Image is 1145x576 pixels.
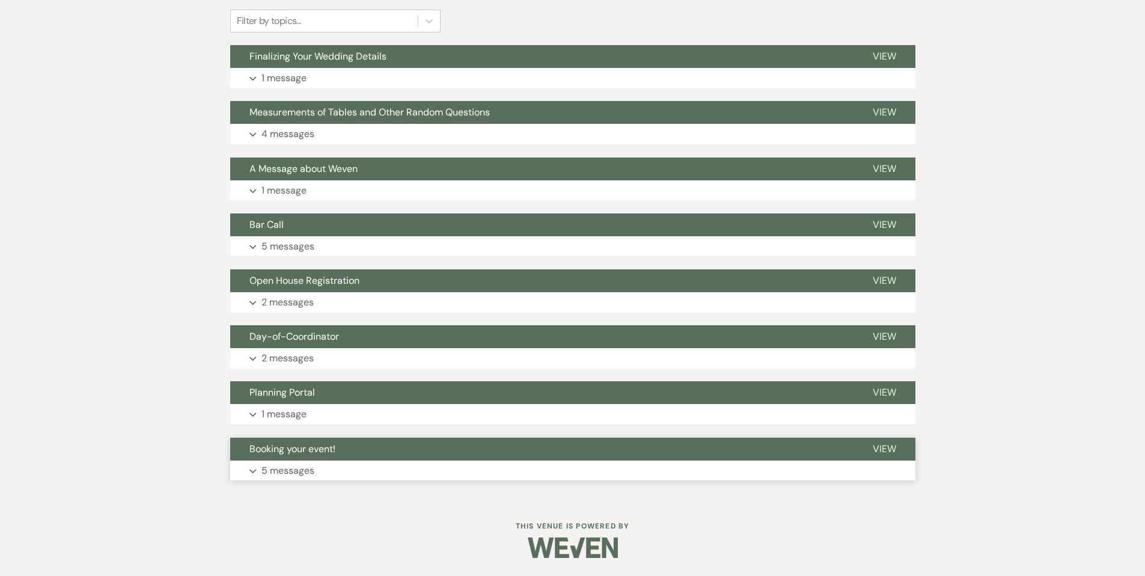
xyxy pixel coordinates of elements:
[249,50,386,63] span: Finalizing Your Wedding Details
[261,239,314,254] p: 5 messages
[230,180,915,201] button: 1 message
[853,213,915,236] button: View
[230,404,915,424] button: 1 message
[230,213,853,236] button: Bar Call
[230,269,853,292] button: Open House Registration
[237,14,301,28] div: Filter by topics...
[230,348,915,369] button: 2 messages
[230,438,853,461] button: Booking your event!
[853,381,915,404] button: View
[261,183,307,198] p: 1 message
[873,386,896,399] span: View
[873,106,896,118] span: View
[249,443,335,455] span: Booking your event!
[230,158,853,180] button: A Message about Weven
[853,101,915,124] button: View
[261,126,314,142] p: 4 messages
[230,45,853,68] button: Finalizing Your Wedding Details
[230,68,915,88] button: 1 message
[873,274,896,287] span: View
[249,218,284,231] span: Bar Call
[261,351,314,366] p: 2 messages
[528,527,618,569] img: Weven Logo
[873,218,896,231] span: View
[261,295,314,310] p: 2 messages
[249,162,358,175] span: A Message about Weven
[249,330,339,343] span: Day-of-Coordinator
[230,236,915,257] button: 5 messages
[230,292,915,313] button: 2 messages
[261,70,307,86] p: 1 message
[261,463,314,479] p: 5 messages
[230,381,853,404] button: Planning Portal
[873,330,896,343] span: View
[230,461,915,481] button: 5 messages
[249,274,359,287] span: Open House Registration
[261,406,307,422] p: 1 message
[873,50,896,63] span: View
[853,158,915,180] button: View
[230,325,853,348] button: Day-of-Coordinator
[853,438,915,461] button: View
[873,443,896,455] span: View
[873,162,896,175] span: View
[853,325,915,348] button: View
[853,269,915,292] button: View
[230,124,915,144] button: 4 messages
[249,386,315,399] span: Planning Portal
[249,106,490,118] span: Measurements of Tables and Other Random Questions
[853,45,915,68] button: View
[230,101,853,124] button: Measurements of Tables and Other Random Questions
